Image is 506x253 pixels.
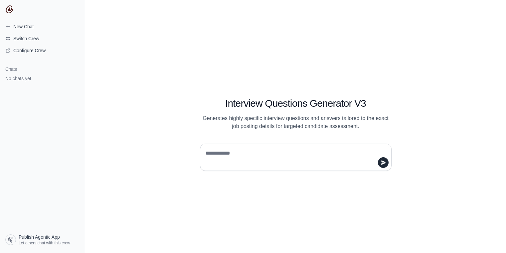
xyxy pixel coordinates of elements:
span: Switch Crew [13,35,39,42]
span: New Chat [13,23,34,30]
span: Configure Crew [13,47,46,54]
img: CrewAI Logo [5,5,13,13]
p: Generates highly specific interview questions and answers tailored to the exact job posting detai... [200,114,392,130]
span: Publish Agentic App [19,234,60,240]
span: Let others chat with this crew [19,240,70,246]
a: Configure Crew [3,45,82,56]
button: Switch Crew [3,33,82,44]
h1: Interview Questions Generator V3 [200,97,392,109]
a: Publish Agentic App Let others chat with this crew [3,232,82,248]
a: New Chat [3,21,82,32]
